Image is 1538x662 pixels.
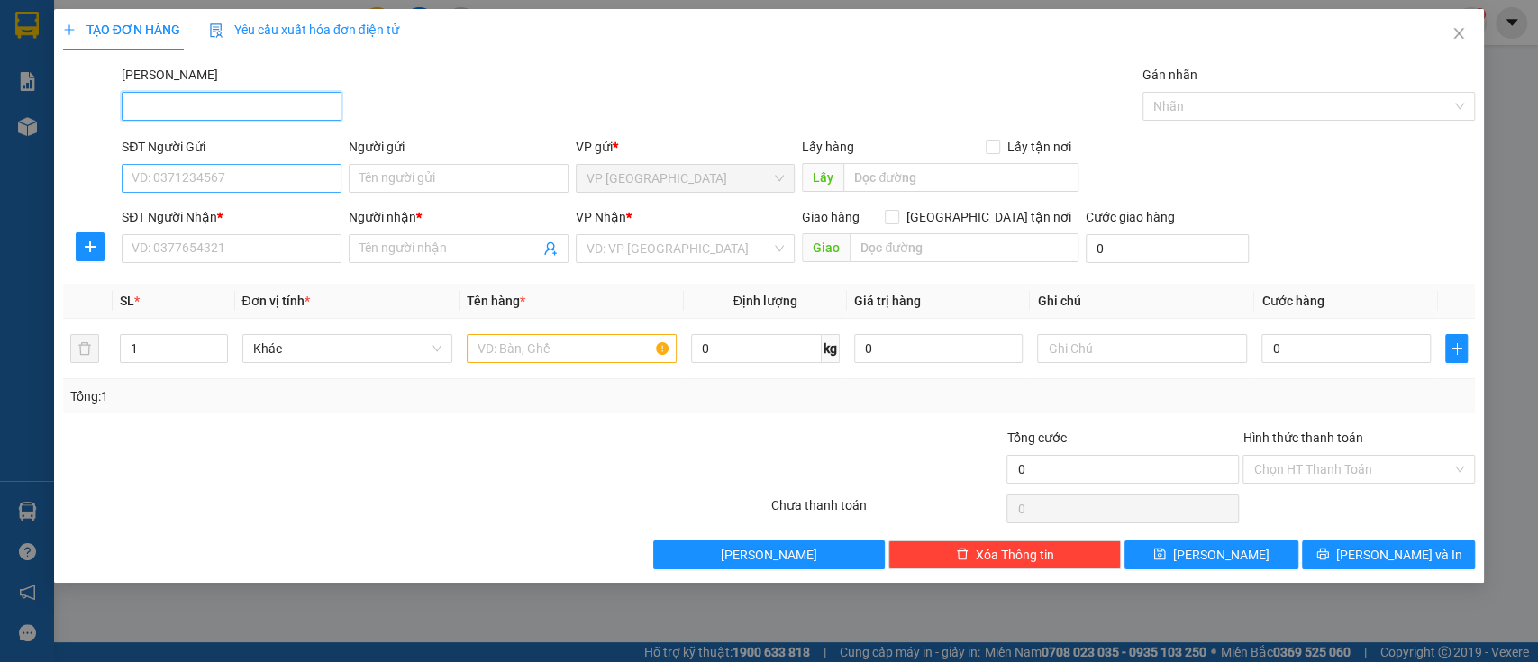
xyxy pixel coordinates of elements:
[1302,540,1475,569] button: printer[PERSON_NAME] và In
[822,334,840,363] span: kg
[850,233,1078,262] input: Dọc đường
[576,210,626,224] span: VP Nhận
[888,540,1121,569] button: deleteXóa Thông tin
[1316,548,1329,562] span: printer
[1000,137,1078,157] span: Lấy tận nơi
[209,23,223,38] img: icon
[1261,294,1324,308] span: Cước hàng
[843,163,1078,192] input: Dọc đường
[854,334,1024,363] input: 0
[854,294,921,308] span: Giá trị hàng
[122,68,218,82] label: Mã ĐH
[1446,341,1467,356] span: plus
[1037,334,1247,363] input: Ghi Chú
[653,540,886,569] button: [PERSON_NAME]
[122,207,341,227] div: SĐT Người Nhận
[802,163,843,192] span: Lấy
[1006,431,1066,445] span: Tổng cước
[122,137,341,157] div: SĐT Người Gửi
[1086,210,1175,224] label: Cước giao hàng
[1030,284,1254,319] th: Ghi chú
[802,210,860,224] span: Giao hàng
[721,545,817,565] span: [PERSON_NAME]
[122,92,341,121] input: Mã ĐH
[63,23,76,36] span: plus
[587,165,785,192] span: VP chợ Mũi Né
[802,140,854,154] span: Lấy hàng
[76,232,105,261] button: plus
[1336,545,1462,565] span: [PERSON_NAME] và In
[349,207,569,227] div: Người nhận
[576,137,796,157] div: VP gửi
[467,334,677,363] input: VD: Bàn, Ghế
[899,207,1078,227] span: [GEOGRAPHIC_DATA] tận nơi
[120,294,134,308] span: SL
[467,294,525,308] span: Tên hàng
[209,23,399,37] span: Yêu cầu xuất hóa đơn điện tử
[1452,26,1466,41] span: close
[1242,431,1362,445] label: Hình thức thanh toán
[70,386,595,406] div: Tổng: 1
[956,548,969,562] span: delete
[543,241,558,256] span: user-add
[77,240,104,254] span: plus
[1153,548,1166,562] span: save
[242,294,310,308] span: Đơn vị tính
[1433,9,1484,59] button: Close
[802,233,850,262] span: Giao
[1142,68,1197,82] label: Gán nhãn
[70,334,99,363] button: delete
[1173,545,1270,565] span: [PERSON_NAME]
[63,23,180,37] span: TẠO ĐƠN HÀNG
[349,137,569,157] div: Người gửi
[769,495,1006,527] div: Chưa thanh toán
[976,545,1054,565] span: Xóa Thông tin
[1124,540,1297,569] button: save[PERSON_NAME]
[253,335,441,362] span: Khác
[1445,334,1468,363] button: plus
[733,294,797,308] span: Định lượng
[1086,234,1249,263] input: Cước giao hàng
